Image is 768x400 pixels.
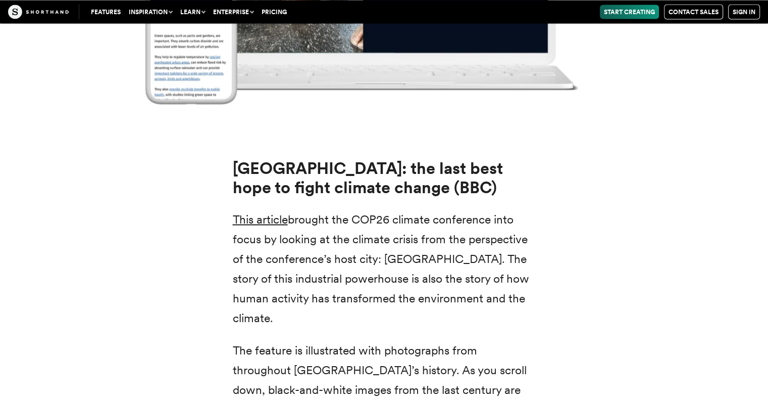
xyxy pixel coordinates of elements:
[233,209,536,328] p: brought the COP26 climate conference into focus by looking at the climate crisis from the perspec...
[125,5,176,19] button: Inspiration
[209,5,258,19] button: Enterprise
[258,5,291,19] a: Pricing
[728,4,760,19] a: Sign in
[87,5,125,19] a: Features
[176,5,209,19] button: Learn
[600,5,659,19] a: Start Creating
[8,5,69,19] img: The Craft
[233,212,288,226] a: This article
[233,158,503,197] strong: [GEOGRAPHIC_DATA]: the last best hope to fight climate change (BBC)
[664,4,723,19] a: Contact Sales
